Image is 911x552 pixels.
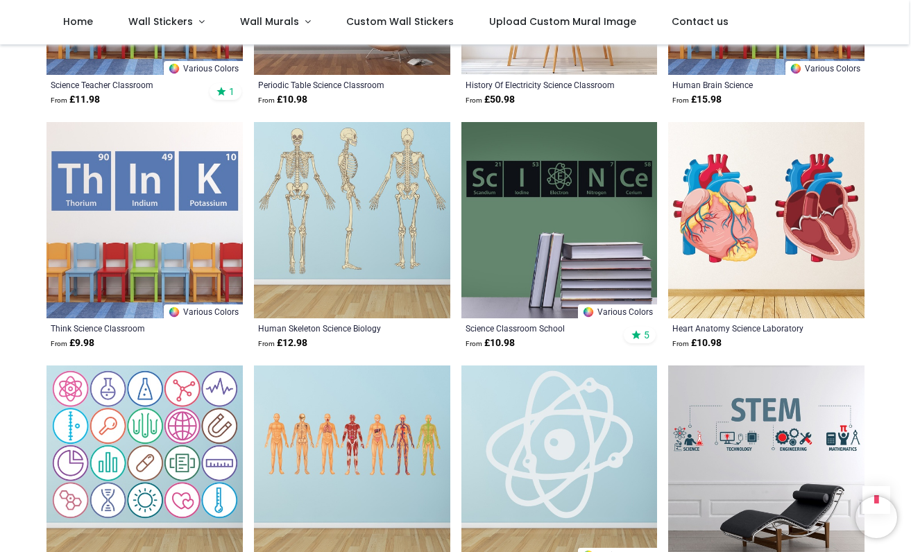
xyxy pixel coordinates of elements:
span: Home [63,15,93,28]
a: Various Colors [785,61,865,75]
span: From [51,96,67,104]
img: Color Wheel [168,306,180,318]
a: Periodic Table Science Classroom [258,79,409,90]
strong: £ 50.98 [466,93,515,107]
img: Color Wheel [790,62,802,75]
span: From [258,96,275,104]
span: From [672,96,689,104]
strong: £ 10.98 [672,336,722,350]
span: 5 [644,329,649,341]
a: Heart Anatomy Science Laboratory Classroom [672,322,823,334]
a: History Of Electricity Science Classroom [466,79,616,90]
a: Human Brain Science [672,79,823,90]
strong: £ 9.98 [51,336,94,350]
span: Upload Custom Mural Image [489,15,636,28]
span: Wall Stickers [128,15,193,28]
strong: £ 10.98 [466,336,515,350]
a: Various Colors [578,304,657,318]
strong: £ 11.98 [51,93,100,107]
strong: £ 15.98 [672,93,722,107]
span: Contact us [672,15,729,28]
img: Color Wheel [168,62,180,75]
span: From [672,340,689,347]
a: Human Skeleton Science Biology [258,322,409,334]
a: Science Classroom School [466,322,616,334]
strong: £ 10.98 [258,93,307,107]
img: Think Science Classroom Wall Sticker [46,122,243,318]
a: Various Colors [164,61,243,75]
a: Science Teacher Classroom [51,79,201,90]
span: From [466,340,482,347]
a: Think Science Classroom [51,322,201,334]
iframe: Brevo live chat [855,497,897,538]
span: 1 [229,85,235,98]
span: From [51,340,67,347]
img: Science Classroom School Wall Sticker [461,122,658,318]
span: From [258,340,275,347]
img: Human Skeleton Science Biology Wall Sticker [254,122,450,318]
span: Custom Wall Stickers [346,15,454,28]
img: Color Wheel [582,306,595,318]
a: Various Colors [164,304,243,318]
span: From [466,96,482,104]
strong: £ 12.98 [258,336,307,350]
span: Wall Murals [240,15,299,28]
img: Heart Anatomy Science Laboratory Classroom Wall Sticker [668,122,865,318]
